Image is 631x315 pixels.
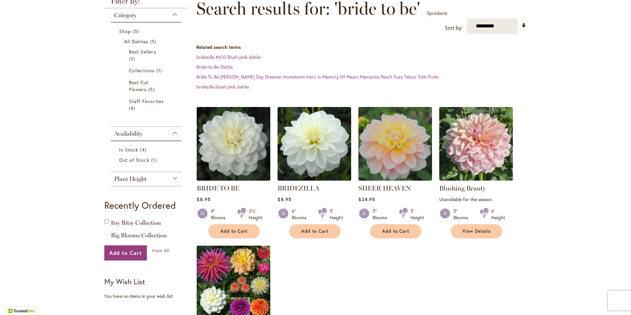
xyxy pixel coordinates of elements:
[197,176,270,182] a: BRIDE TO BE
[114,130,143,137] span: Availability
[301,228,328,234] span: Add to Cart
[330,208,343,221] div: 5' Height
[156,67,164,74] span: 1
[129,98,165,112] a: Staff Favorites
[439,107,513,181] img: Blushing Beauty
[208,224,260,238] button: Add to Cart
[140,146,148,153] span: 4
[249,208,262,221] div: 3½' Height
[278,184,319,192] a: BRIDEZILLA
[109,249,142,256] span: Add to Cart
[427,10,429,16] span: 5
[119,147,138,153] span: In Stock
[370,224,421,238] button: Add to Cart
[129,67,165,74] a: Collections
[129,98,164,104] span: Staff Favorites
[278,196,291,202] span: $8.95
[491,208,505,221] div: 6' Height
[196,54,261,60] a: bridezilla #602 Blush pink dahlia
[104,199,176,211] strong: Recently Ordered
[278,107,351,181] img: BRIDEZILLA
[151,157,158,163] span: 1
[124,38,149,45] span: All Dahlias
[129,48,165,62] a: Best Sellers
[104,277,145,286] strong: My Wish List
[152,247,170,254] a: View All
[220,228,248,234] span: Add to Cart
[196,44,527,51] dt: Related search terms
[451,224,502,238] a: View Details
[104,245,147,261] button: Add to Cart
[114,175,147,183] span: Plant Height
[373,208,391,221] div: 5" Blooms
[292,208,310,221] div: 6" Blooms
[111,219,161,227] a: Itsy Bitsy Collection
[150,38,158,45] span: 5
[119,28,175,35] a: Shop
[114,12,137,19] span: Category
[358,184,411,192] a: SHEER HEAVEN
[358,196,375,202] span: $24.95
[119,157,175,163] a: Out of Stock 1
[358,107,432,181] img: SHEER HEAVEN
[129,79,165,93] a: Best Cut Flowers
[119,157,149,163] span: Out of Stock
[104,293,192,299] div: You have no items in your wish list.
[439,184,486,192] a: Blushing Beauty
[129,105,137,112] span: 4
[152,247,170,254] span: View All
[196,84,249,90] a: bridezilla blush pink dahlia
[196,64,233,70] a: Bride-to-Be Dahlia
[453,208,472,221] div: 5" Blooms
[133,28,141,35] span: 5
[439,176,513,182] a: Blushing Beauty
[129,49,156,55] span: Best Sellers
[111,232,167,239] a: Big Blooms Collection
[124,38,170,45] a: All Dahlias
[358,176,432,182] a: SHEER HEAVEN
[462,228,491,234] span: View Details
[5,292,23,310] iframe: Launch Accessibility Center
[427,8,447,18] p: products
[289,224,341,238] button: Add to Cart
[382,228,409,234] span: Add to Cart
[445,22,463,34] label: Sort by:
[196,74,438,80] a: Bride To Be [PERSON_NAME] Day Dreamer Hometown Hero In Memory Of Maarn Mamacita Peach Fuzz Taboo ...
[278,176,351,182] a: BRIDEZILLA
[197,184,239,192] a: BRIDE TO BE
[119,28,131,34] span: Shop
[129,55,137,62] span: 3
[197,196,210,202] span: $8.95
[211,208,229,221] div: 4" Blooms
[129,79,149,92] span: Best Cut Flowers
[129,67,155,74] span: Collections
[411,208,424,221] div: 5' Height
[439,196,513,202] p: Unavailable for the season
[195,105,272,182] img: BRIDE TO BE
[148,86,156,93] span: 5
[119,146,175,153] a: In Stock 4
